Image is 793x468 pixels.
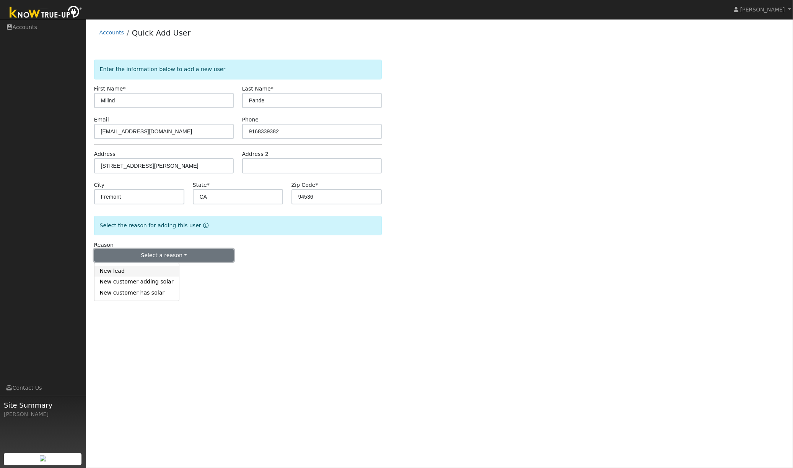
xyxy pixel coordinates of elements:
[6,4,86,21] img: Know True-Up
[201,222,208,228] a: Reason for new user
[94,216,382,235] div: Select the reason for adding this user
[94,277,179,287] a: New customer adding solar
[316,182,318,188] span: Required
[94,266,179,277] a: New lead
[242,116,259,124] label: Phone
[271,86,274,92] span: Required
[99,29,124,36] a: Accounts
[4,400,82,410] span: Site Summary
[94,150,116,158] label: Address
[40,455,46,462] img: retrieve
[740,6,785,13] span: [PERSON_NAME]
[291,181,318,189] label: Zip Code
[94,85,126,93] label: First Name
[242,150,269,158] label: Address 2
[94,60,382,79] div: Enter the information below to add a new user
[123,86,125,92] span: Required
[242,85,274,93] label: Last Name
[207,182,210,188] span: Required
[94,181,105,189] label: City
[132,28,191,37] a: Quick Add User
[94,249,234,262] button: Select a reason
[94,116,109,124] label: Email
[94,287,179,298] a: New customer has solar
[94,241,114,249] label: Reason
[4,410,82,418] div: [PERSON_NAME]
[193,181,210,189] label: State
